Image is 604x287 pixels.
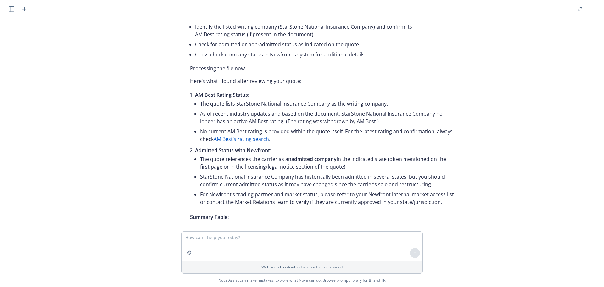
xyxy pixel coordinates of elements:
[195,146,456,154] p: :
[195,22,419,39] li: Identify the listed writing company (StarStone National Insurance Company) and confirm its AM Bes...
[369,278,372,283] a: BI
[392,231,456,243] th: Notes
[195,147,270,154] span: Admitted Status with Newfront
[195,91,248,98] span: AM Best Rating Status
[185,264,419,270] p: Web search is disabled when a file is uploaded
[195,91,456,99] p: :
[190,214,229,221] span: Summary Table:
[200,126,456,144] li: No current AM Best rating is provided within the quote itself. For the latest rating and confirma...
[381,278,386,283] a: TR
[190,65,419,72] p: Processing the file now.
[200,109,456,126] li: As of recent industry updates and based on the document, StarStone National Insurance Company no ...
[190,77,456,85] p: Here’s what I found after reviewing your quote:
[214,135,269,142] a: AM Best’s rating search
[200,99,456,109] li: The quote lists StarStone National Insurance Company as the writing company.
[291,156,337,163] span: admitted company
[195,39,419,49] li: Check for admitted or non-admitted status as indicated on the quote
[200,172,456,189] li: StarStone National Insurance Company has historically been admitted in several states, but you sh...
[200,189,456,207] li: For Newfront’s trading partner and market status, please refer to your Newfront internal market a...
[200,154,456,172] li: The quote references the carrier as an in the indicated state (often mentioned on the first page ...
[195,49,419,60] li: Cross-check company status in Newfront's system for additional details
[218,274,386,287] span: Nova Assist can make mistakes. Explore what Nova can do: Browse prompt library for and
